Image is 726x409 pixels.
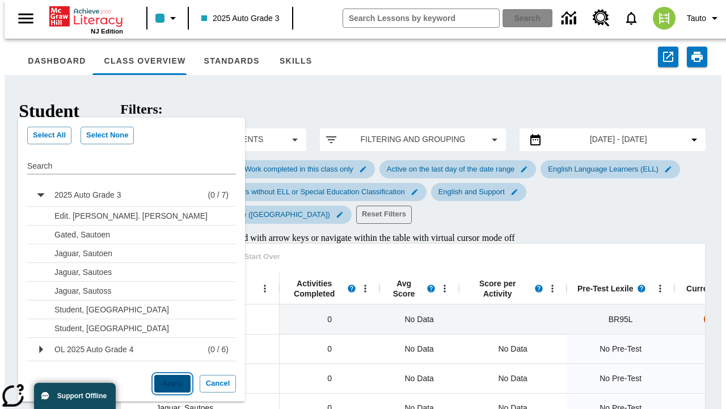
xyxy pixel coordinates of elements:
[493,337,533,360] div: No Data, Edit. Vance, Sauto. Vance
[541,165,665,173] span: English Language Learners (ELL)
[544,280,561,297] button: Open Menu
[27,183,236,207] li: Sub Menu button2025 Auto Grade 3, Select all in the section(0 / 7)
[208,189,229,201] p: (0 / 7)
[120,233,706,243] div: Class Overview , Use alt / command with arrow keys or navigate within the table with virtual curs...
[379,334,459,364] div: No Data, Edit. Vance, Sauto. Vance
[653,7,676,30] img: avatar image
[49,4,123,35] div: Home
[201,12,280,24] span: 2025 Auto Grade 3
[465,278,530,299] span: Score per Activity
[54,344,134,355] p: OL 2025 Auto Grade 4
[600,343,641,355] span: No Pre-Test, Edit. Vance, Sauto. Vance
[19,48,95,75] button: Dashboard
[541,160,679,178] div: Edit English Language Learners (ELL) filter selected submenu item
[208,344,229,355] p: (0 / 6)
[600,373,641,385] span: No Pre-Test, Gated, Sautoen
[27,127,71,144] button: Select All
[524,133,701,147] button: Select the date range menu item
[399,337,440,361] span: No Data
[57,392,107,400] span: Support Offline
[380,165,521,173] span: Active on the last day of the date range
[237,160,375,178] div: Edit Work completed in this class only filter selected submenu item
[54,323,222,334] p: Student, [GEOGRAPHIC_DATA]
[54,266,222,278] p: Jaguar, Sautoes
[431,183,526,201] div: Edit English and Support filter selected submenu item
[81,127,134,144] button: Select None
[379,160,536,178] div: Edit Active on the last day of the date range filter selected submenu item
[327,314,332,325] span: 0
[34,383,116,409] button: Support Offline
[347,133,479,145] span: Filtering and Grouping
[54,285,222,297] p: Jaguar, Sautoss
[687,12,706,24] span: Tauto
[200,375,236,393] button: Cancel
[151,8,184,28] button: Class color is light blue. Change class color
[586,3,617,34] a: Resource Center, Will open in new tab
[95,48,195,75] button: Class Overview
[590,133,647,145] span: [DATE] - [DATE]
[555,3,586,34] a: Data Center
[256,280,273,297] button: Open Menu
[54,186,121,204] button: 2025 Auto Grade 3, Select all in the section
[436,280,453,297] button: Open Menu
[280,304,379,334] div: 0, 2025 Auto Grade 3 (5/7)
[432,187,512,196] span: English and Support
[399,367,440,390] span: No Data
[9,2,43,35] button: Open side menu
[324,133,501,147] button: Apply filters menu item
[327,343,332,355] span: 0
[32,340,50,358] svg: Sub Menu button
[54,229,222,240] p: Gated, Sautoen
[27,149,236,174] div: Search
[18,118,245,402] div: drop down list
[385,278,423,299] span: Avg Score
[27,338,236,361] li: Sub Menu buttonOL 2025 Auto Grade 4, Select all in the section(0 / 6)
[343,280,360,297] button: Read more about Activities Completed
[54,248,222,259] p: Jaguar, Sautoen
[343,9,499,27] input: search field
[54,304,222,315] p: Student, [GEOGRAPHIC_DATA]
[213,183,426,201] div: Edit Students without ELL or Special Education Classification filter selected submenu item
[213,187,411,196] span: Students without ELL or Special Education Classification
[280,334,379,364] div: 0, Edit. Vance, Sauto. Vance
[399,308,440,331] span: No Data
[687,47,707,67] button: Print
[617,3,646,33] a: Notifications
[646,3,682,33] button: Select a new avatar
[285,278,343,299] span: Activities Completed
[27,179,236,366] ul: filter dropdown class selector. 2 items.
[652,280,669,297] button: Open Menu
[682,8,726,28] button: Profile/Settings
[423,280,440,297] button: Read more about the Average score
[658,47,678,67] button: Export to CSV
[687,133,701,147] svg: Collapse Date Range Filter
[54,340,134,358] button: OL 2025 Auto Grade 4, Select all in the section
[379,364,459,393] div: No Data, Gated, Sautoen
[577,283,634,294] span: Pre-Test Lexile
[91,28,123,35] span: NJ Edition
[195,48,269,75] button: Standards
[54,189,121,201] p: 2025 Auto Grade 3
[327,373,332,385] span: 0
[609,314,633,325] span: Beginning reader 95 Lexile, 2025 Auto Grade 3 (5/7)
[269,48,323,75] button: Skills
[120,102,706,117] h2: Filters:
[32,186,50,204] svg: Sub Menu button
[357,280,374,297] button: Open Menu
[54,210,222,222] p: Edit. [PERSON_NAME]. [PERSON_NAME]
[379,304,459,334] div: No Data, 2025 Auto Grade 3 (5/7)
[238,165,360,173] span: Work completed in this class only
[280,364,379,393] div: 0, Gated, Sautoen
[530,280,547,297] button: Read more about Score per Activity
[633,280,650,297] button: Read more about Pre-Test Lexile
[493,367,533,390] div: No Data, Gated, Sautoen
